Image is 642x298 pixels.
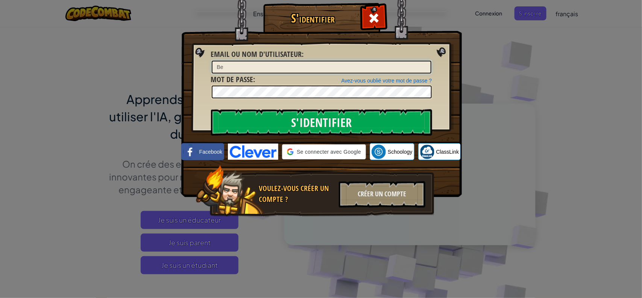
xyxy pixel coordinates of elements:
h1: S'identifier [265,12,361,25]
span: Email ou nom d'utilisateur [211,49,302,59]
span: Mot de passe [211,74,253,84]
span: Facebook [199,148,222,156]
label: : [211,74,255,85]
a: Avez-vous oublié votre mot de passe ? [341,78,432,84]
img: clever-logo-blue.png [228,144,278,160]
img: classlink-logo-small.png [420,145,434,159]
span: Schoology [388,148,412,156]
div: Voulez-vous créer un compte ? [259,183,334,205]
span: Se connecter avec Google [297,148,361,156]
span: ClassLink [436,148,459,156]
div: Se connecter avec Google [282,144,366,159]
img: facebook_small.png [183,145,197,159]
label: : [211,49,304,60]
img: schoology.png [372,145,386,159]
div: Créer un compte [339,181,425,208]
input: S'identifier [211,109,432,136]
